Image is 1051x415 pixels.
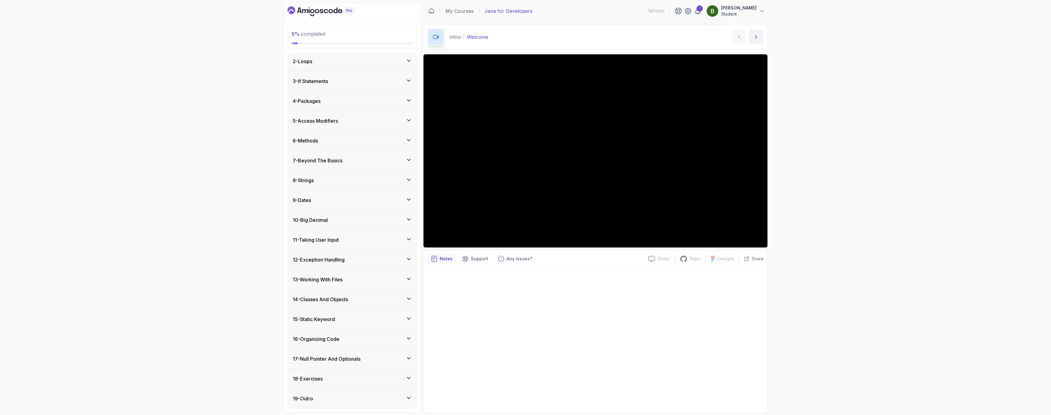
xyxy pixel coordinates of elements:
[494,254,536,264] button: Feedback button
[293,375,323,382] h3: 18 - Exercises
[288,250,417,269] button: 12-Exception Handling
[293,276,342,283] h3: 13 - Working With Files
[288,270,417,289] button: 13-Working With Files
[428,8,434,14] a: Dashboard
[718,256,734,262] p: Designs
[293,256,345,263] h3: 12 - Exception Handling
[707,5,718,17] img: user profile image
[288,171,417,190] button: 8-Strings
[752,256,764,262] p: Share
[293,316,335,323] h3: 15 - Static Keyword
[293,355,361,363] h3: 17 - Null Pointer And Optionals
[291,31,325,37] span: completed
[467,33,488,41] p: Welcome
[721,11,756,17] p: Student
[291,31,300,37] span: 5 %
[293,117,338,125] h3: 5 - Access Modifiers
[694,7,701,15] a: 1
[288,190,417,210] button: 9-Dates
[293,137,318,144] h3: 6 - Methods
[749,30,764,44] button: next content
[449,33,461,41] p: Intro
[287,6,368,16] a: Dashboard
[288,349,417,369] button: 17-Null Pointer And Optionals
[293,236,339,244] h3: 11 - Taking User Input
[440,256,452,262] p: Notes
[293,58,312,65] h3: 2 - Loops
[648,8,665,14] p: 18 Points
[732,30,746,44] button: previous content
[288,71,417,91] button: 3-If Statements
[288,230,417,250] button: 11-Taking User Input
[288,210,417,230] button: 10-Big Decimal
[288,131,417,150] button: 6-Methods
[288,111,417,131] button: 5-Access Modifiers
[485,7,533,15] p: Java for Developers
[293,97,320,105] h3: 4 - Packages
[288,91,417,111] button: 4-Packages
[293,157,342,164] h3: 7 - Beyond The Basics
[288,52,417,71] button: 2-Loops
[427,254,456,264] button: notes button
[293,395,313,402] h3: 19 - Outro
[293,78,328,85] h3: 3 - If Statements
[288,329,417,349] button: 16-Organizing Code
[293,335,339,343] h3: 16 - Organizing Code
[690,256,701,262] p: Repo
[507,256,532,262] p: Any issues?
[288,290,417,309] button: 14-Classes And Objects
[293,216,328,224] h3: 10 - Big Decimal
[293,197,311,204] h3: 9 - Dates
[445,7,474,15] a: My Courses
[288,369,417,388] button: 18-Exercises
[293,177,314,184] h3: 8 - Strings
[288,309,417,329] button: 15-Static Keyword
[706,5,765,17] button: user profile image[PERSON_NAME]Student
[721,5,756,11] p: [PERSON_NAME]
[459,254,492,264] button: Support button
[739,256,764,262] button: Share
[423,54,767,247] iframe: 1 - Hi
[293,296,348,303] h3: 14 - Classes And Objects
[471,256,488,262] p: Support
[657,256,670,262] p: Slides
[288,389,417,408] button: 19-Outro
[288,151,417,170] button: 7-Beyond The Basics
[697,5,703,12] div: 1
